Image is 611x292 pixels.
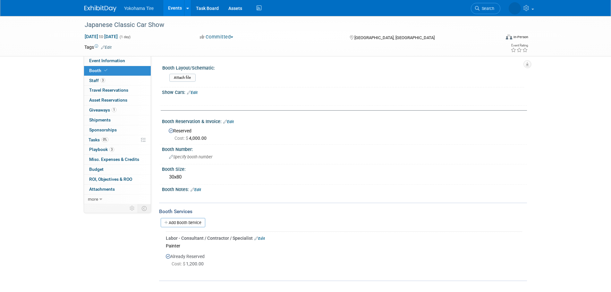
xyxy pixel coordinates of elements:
span: 0% [101,137,108,142]
div: In-Person [513,35,528,39]
a: Staff3 [84,76,151,86]
div: Booth Services [159,208,527,215]
span: to [98,34,104,39]
a: Edit [187,90,198,95]
a: Giveaways1 [84,105,151,115]
span: Tasks [89,137,108,142]
span: 1 [112,107,116,112]
a: Playbook3 [84,145,151,154]
div: Event Rating [511,44,528,47]
span: 4,000.00 [174,136,209,141]
span: more [88,196,98,202]
div: Reserved [167,126,522,141]
a: more [84,195,151,204]
div: Already Reserved [166,250,522,273]
span: Playbook [89,147,114,152]
span: Cost: $ [172,261,186,266]
span: Giveaways [89,107,116,113]
a: Travel Reservations [84,86,151,95]
span: [DATE] [DATE] [84,34,118,39]
span: Specify booth number [169,154,212,159]
span: ROI, Objectives & ROO [89,177,132,182]
span: Yokohama Tire [124,6,154,11]
span: 3 [100,78,105,83]
a: Event Information [84,56,151,66]
a: Edit [254,236,265,241]
a: Budget [84,165,151,174]
span: Misc. Expenses & Credits [89,157,139,162]
span: (1 day) [119,35,131,39]
a: Booth [84,66,151,76]
div: Booth Size: [162,164,527,172]
a: Attachments [84,185,151,194]
span: Budget [89,167,104,172]
span: 3 [109,147,114,152]
span: Sponsorships [89,127,117,132]
span: [GEOGRAPHIC_DATA], [GEOGRAPHIC_DATA] [354,35,435,40]
div: Show Cars: [162,88,527,96]
a: Edit [223,120,234,124]
img: GEOFF DUNIVIN [509,2,521,14]
span: Attachments [89,187,115,192]
i: Booth reservation complete [104,69,107,72]
span: Staff [89,78,105,83]
img: Format-Inperson.png [506,34,512,39]
a: Search [471,3,500,14]
div: Booth Layout/Schematic: [162,63,524,71]
span: 1,200.00 [172,261,206,266]
div: Event Format [462,33,529,43]
div: Booth Number: [162,145,527,153]
span: Shipments [89,117,111,122]
a: ROI, Objectives & ROO [84,175,151,184]
td: Toggle Event Tabs [138,204,151,213]
a: Tasks0% [84,135,151,145]
td: Personalize Event Tab Strip [127,204,138,213]
div: Labor - Consultant / Contractor / Specialist [166,235,522,241]
div: Painter [166,241,522,250]
td: Tags [84,44,112,50]
span: Event Information [89,58,125,63]
span: Booth [89,68,109,73]
a: Edit [191,188,201,192]
button: Committed [198,34,236,40]
a: Add Booth Service [161,218,205,227]
img: ExhibitDay [84,5,116,12]
a: Shipments [84,115,151,125]
div: Japanese Classic Car Show [82,19,491,31]
a: Sponsorships [84,125,151,135]
a: Asset Reservations [84,96,151,105]
div: Booth Notes: [162,185,527,193]
a: Edit [101,45,112,50]
span: Asset Reservations [89,97,127,103]
span: Cost: $ [174,136,189,141]
span: Search [479,6,494,11]
span: Travel Reservations [89,88,128,93]
div: 30x80 [167,172,522,182]
a: Misc. Expenses & Credits [84,155,151,164]
div: Booth Reservation & Invoice: [162,117,527,125]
